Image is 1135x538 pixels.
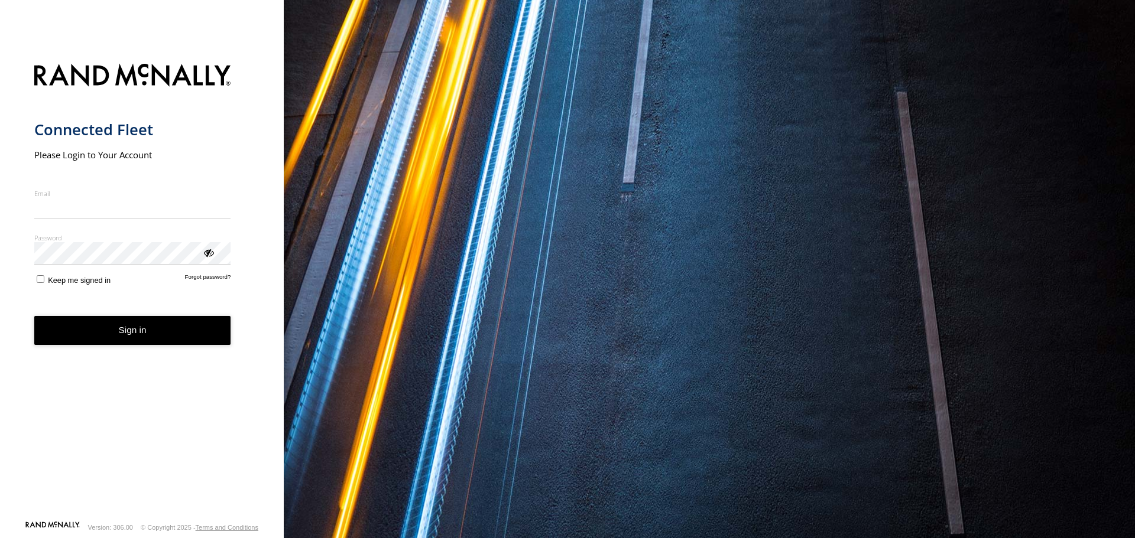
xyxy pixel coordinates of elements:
span: Keep me signed in [48,276,111,285]
h1: Connected Fleet [34,120,231,139]
h2: Please Login to Your Account [34,149,231,161]
label: Email [34,189,231,198]
form: main [34,57,250,520]
a: Forgot password? [185,273,231,285]
a: Terms and Conditions [196,524,258,531]
label: Password [34,233,231,242]
input: Keep me signed in [37,275,44,283]
div: ViewPassword [202,246,214,258]
button: Sign in [34,316,231,345]
img: Rand McNally [34,61,231,92]
div: © Copyright 2025 - [141,524,258,531]
a: Visit our Website [25,521,80,533]
div: Version: 306.00 [88,524,133,531]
